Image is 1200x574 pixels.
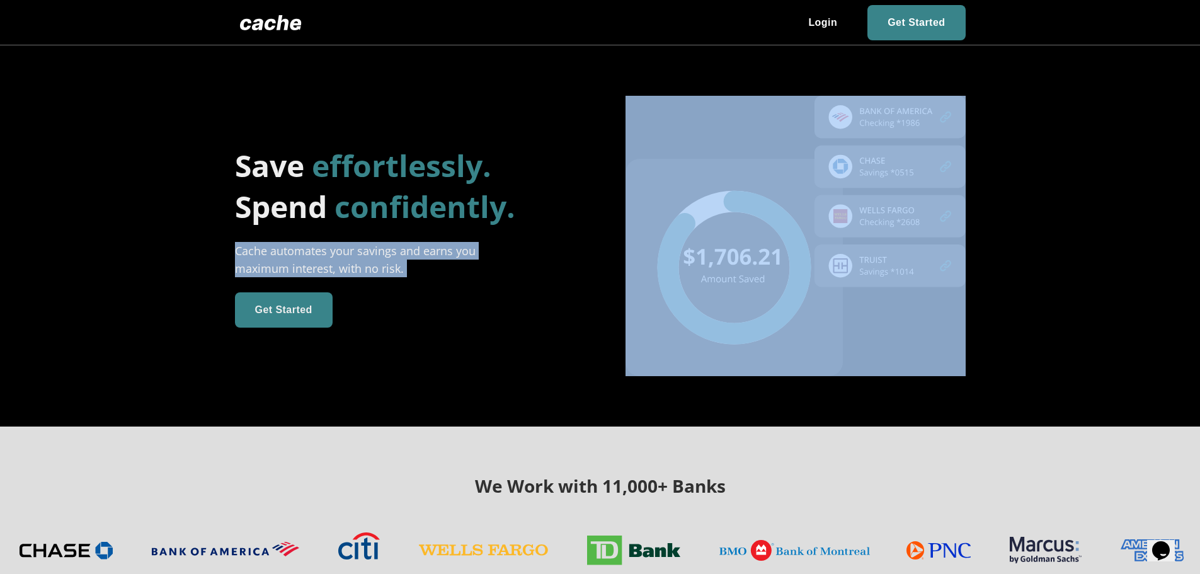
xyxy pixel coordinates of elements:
[235,242,506,277] div: Cache automates your savings and earns you maximum interest, with no risk.
[788,5,857,40] a: Login
[1147,524,1187,561] iframe: chat widget
[235,292,333,328] a: Get Started
[626,96,966,376] img: Amount Saved
[235,10,307,35] img: Logo
[235,145,575,186] h1: Save
[334,186,515,227] span: confidently.
[312,145,491,186] span: effortlessly.
[235,186,575,227] h1: Spend
[867,5,965,40] a: Get Started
